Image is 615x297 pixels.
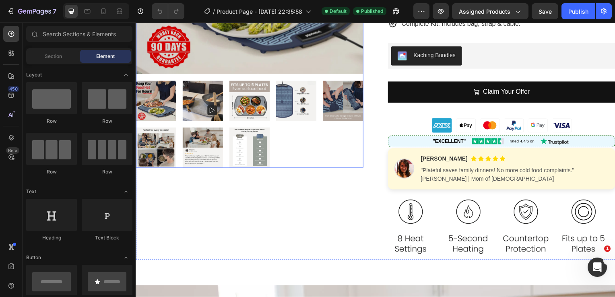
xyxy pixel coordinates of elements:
[264,29,273,39] img: KachingBundles.png
[120,251,132,264] span: Toggle open
[539,8,552,15] span: Save
[395,94,415,114] img: Google Pay
[322,94,343,114] img: Apple Pay
[120,185,132,198] span: Toggle open
[26,234,77,241] div: Heading
[96,53,115,60] span: Element
[568,7,588,16] div: Publish
[287,145,477,162] div: "Plateful saves family dinners! No more cold food complaints." [PERSON_NAME] | Mom of [DEMOGRAPHI...
[377,117,402,123] span: rated 4.4/5 on
[338,117,371,123] img: 4.4/5 Rating
[604,245,611,252] span: 1
[82,234,132,241] div: Text Block
[371,94,391,114] img: PayPal
[419,94,439,114] img: VISA
[136,23,615,297] iframe: Design area
[26,188,36,195] span: Text
[330,8,347,15] span: Default
[217,7,302,16] span: Product Page - [DATE] 22:35:58
[532,3,558,19] button: Save
[361,8,383,15] span: Published
[280,29,322,37] div: Kaching Bundles
[26,71,42,78] span: Layout
[350,64,397,76] div: Claim Your Offer
[561,3,595,19] button: Publish
[152,3,184,19] div: Undo/Redo
[408,116,436,123] img: Trustpilot Logo
[299,117,332,123] b: "EXCELLENT"
[347,94,367,114] img: MasterCard
[82,168,132,175] div: Row
[452,3,528,19] button: Assigned Products
[213,7,215,16] span: /
[26,254,41,261] span: Button
[8,86,19,92] div: 450
[298,94,318,114] img: AMEX
[53,6,56,16] p: 7
[254,60,483,81] button: Claim Your Offer&nbsp;
[26,168,77,175] div: Row
[6,147,19,154] div: Beta
[26,26,132,42] input: Search Sections & Elements
[3,3,60,19] button: 7
[45,53,62,60] span: Section
[26,118,77,125] div: Row
[120,68,132,81] span: Toggle open
[287,133,334,142] span: [PERSON_NAME]
[254,169,483,239] img: gempages_580777729092223918-585428b4-1dfc-436b-9082-fbb6b8906d7a.png
[260,137,281,157] img: Customer Image
[257,24,328,43] button: Kaching Bundles
[82,118,132,125] div: Row
[459,7,510,16] span: Assigned Products
[588,258,607,277] iframe: Intercom live chat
